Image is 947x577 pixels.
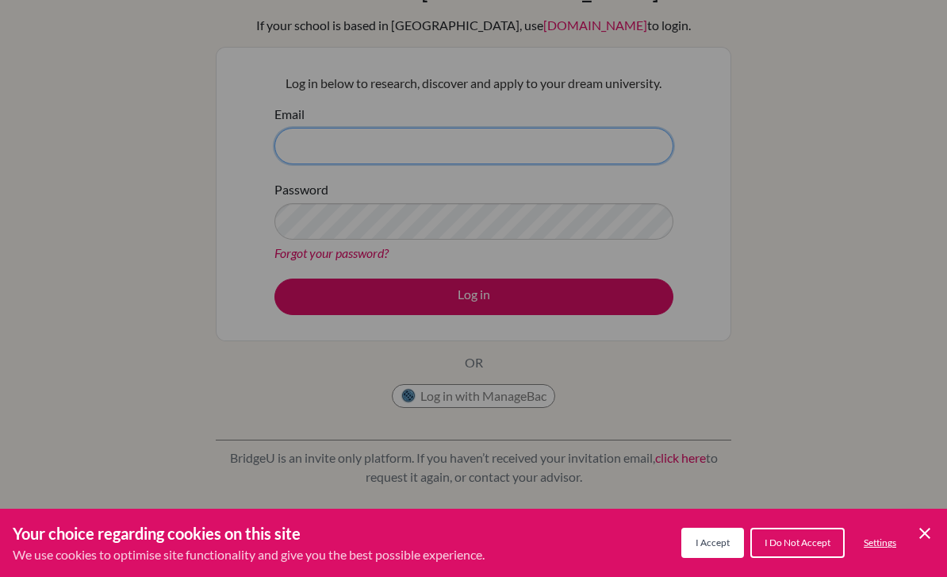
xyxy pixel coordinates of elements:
[864,537,896,548] span: Settings
[851,529,909,556] button: Settings
[681,528,744,558] button: I Accept
[915,524,934,543] button: Save and close
[750,528,845,558] button: I Do Not Accept
[765,537,830,548] span: I Do Not Accept
[13,521,485,545] h3: Your choice regarding cookies on this site
[696,537,730,548] span: I Accept
[13,545,485,564] p: We use cookies to optimise site functionality and give you the best possible experience.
